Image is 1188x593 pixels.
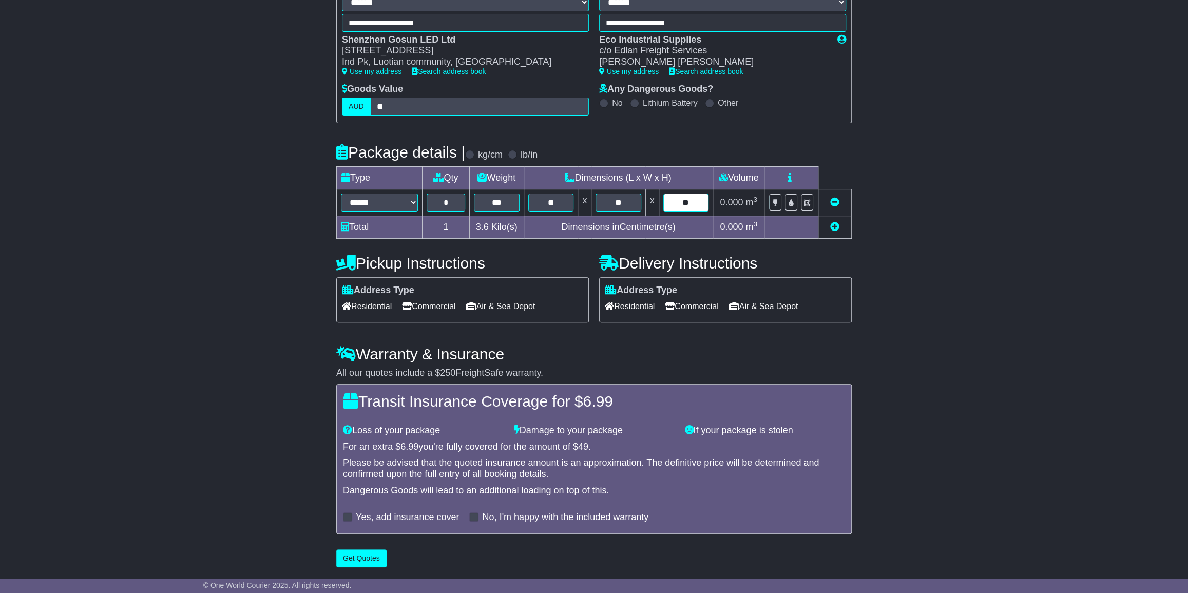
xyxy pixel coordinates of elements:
td: Type [337,166,423,189]
div: [STREET_ADDRESS] [342,45,579,56]
span: Air & Sea Depot [729,298,798,314]
label: Lithium Battery [643,98,698,108]
span: Residential [605,298,655,314]
label: AUD [342,98,371,116]
label: Address Type [605,285,677,296]
label: Yes, add insurance cover [356,512,459,523]
td: Total [337,216,423,238]
a: Use my address [342,67,401,75]
label: Other [718,98,738,108]
td: Qty [423,166,470,189]
h4: Delivery Instructions [599,255,852,272]
label: Address Type [342,285,414,296]
span: © One World Courier 2025. All rights reserved. [203,581,352,589]
td: x [645,189,659,216]
button: Get Quotes [336,549,387,567]
span: Commercial [665,298,718,314]
h4: Transit Insurance Coverage for $ [343,393,845,410]
label: No, I'm happy with the included warranty [482,512,648,523]
div: c/o Edlan Freight Services [599,45,827,56]
a: Remove this item [830,197,839,207]
sup: 3 [753,196,757,203]
sup: 3 [753,220,757,228]
span: Commercial [402,298,455,314]
div: Loss of your package [338,425,509,436]
span: 6.99 [583,393,612,410]
td: 1 [423,216,470,238]
span: 0.000 [720,197,743,207]
div: For an extra $ you're fully covered for the amount of $ . [343,442,845,453]
label: kg/cm [478,149,503,161]
td: Volume [713,166,764,189]
td: Dimensions in Centimetre(s) [524,216,713,238]
div: Please be advised that the quoted insurance amount is an approximation. The definitive price will... [343,457,845,480]
div: Dangerous Goods will lead to an additional loading on top of this. [343,485,845,496]
h4: Warranty & Insurance [336,346,852,362]
span: 6.99 [400,442,418,452]
div: All our quotes include a $ FreightSafe warranty. [336,368,852,379]
a: Use my address [599,67,659,75]
div: If your package is stolen [679,425,850,436]
div: Ind Pk, Luotian community, [GEOGRAPHIC_DATA] [342,56,579,68]
div: Eco Industrial Supplies [599,34,827,46]
div: Damage to your package [509,425,680,436]
h4: Pickup Instructions [336,255,589,272]
span: 3.6 [476,222,489,232]
span: 0.000 [720,222,743,232]
a: Add new item [830,222,839,232]
h4: Package details | [336,144,465,161]
span: m [745,222,757,232]
label: No [612,98,622,108]
a: Search address book [669,67,743,75]
td: Kilo(s) [469,216,524,238]
label: Any Dangerous Goods? [599,84,713,95]
label: lb/in [521,149,538,161]
span: Residential [342,298,392,314]
td: x [578,189,591,216]
span: 250 [440,368,455,378]
div: Shenzhen Gosun LED Ltd [342,34,579,46]
div: [PERSON_NAME] [PERSON_NAME] [599,56,827,68]
span: Air & Sea Depot [466,298,535,314]
label: Goods Value [342,84,403,95]
span: 49 [578,442,588,452]
a: Search address book [412,67,486,75]
span: m [745,197,757,207]
td: Weight [469,166,524,189]
td: Dimensions (L x W x H) [524,166,713,189]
